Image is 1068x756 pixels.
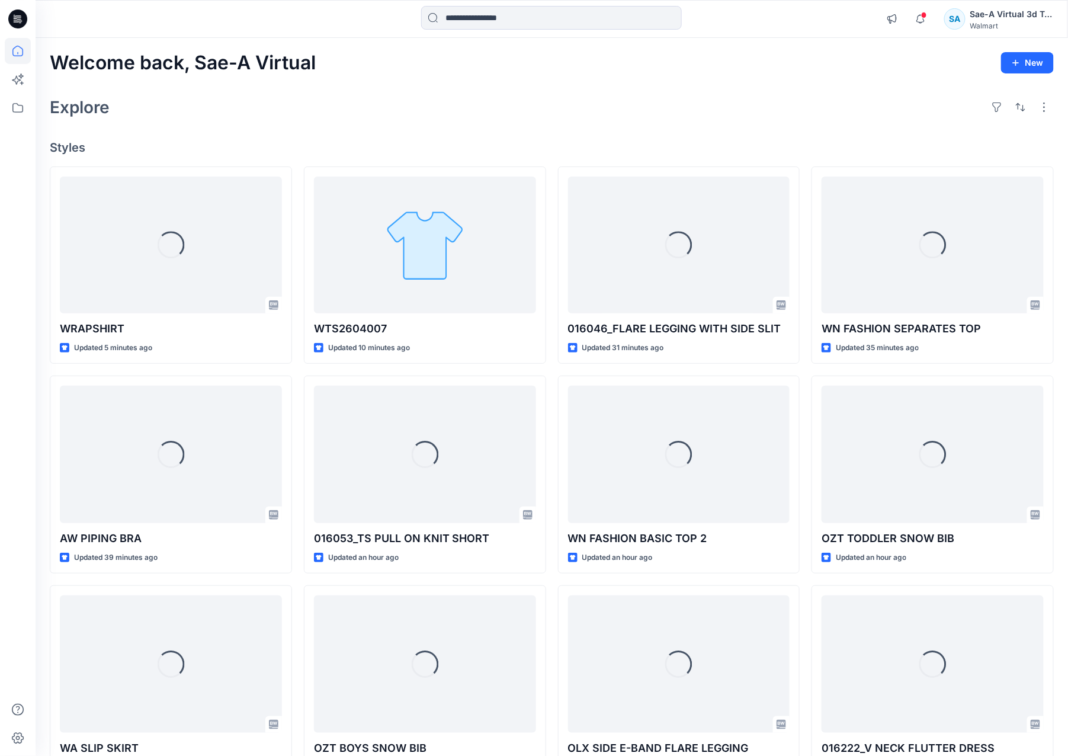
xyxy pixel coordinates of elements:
p: 016053_TS PULL ON KNIT SHORT [314,530,536,547]
p: Updated 10 minutes ago [328,342,410,354]
a: WTS2604007 [314,177,536,313]
p: Updated an hour ago [582,552,653,564]
p: Updated 35 minutes ago [836,342,919,354]
p: WN FASHION BASIC TOP 2 [568,530,790,547]
p: WRAPSHIRT [60,321,282,337]
p: AW PIPING BRA [60,530,282,547]
div: Walmart [970,21,1053,30]
p: Updated an hour ago [836,552,906,564]
h4: Styles [50,140,1054,155]
p: 016046_FLARE LEGGING WITH SIDE SLIT [568,321,790,337]
p: WN FASHION SEPARATES TOP [822,321,1044,337]
p: Updated 5 minutes ago [74,342,152,354]
p: OZT TODDLER SNOW BIB [822,530,1044,547]
p: Updated 39 minutes ago [74,552,158,564]
div: Sae-A Virtual 3d Team [970,7,1053,21]
button: New [1001,52,1054,73]
p: WTS2604007 [314,321,536,337]
p: Updated an hour ago [328,552,399,564]
div: SA [944,8,966,30]
p: Updated 31 minutes ago [582,342,664,354]
h2: Explore [50,98,110,117]
h2: Welcome back, Sae-A Virtual [50,52,316,74]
